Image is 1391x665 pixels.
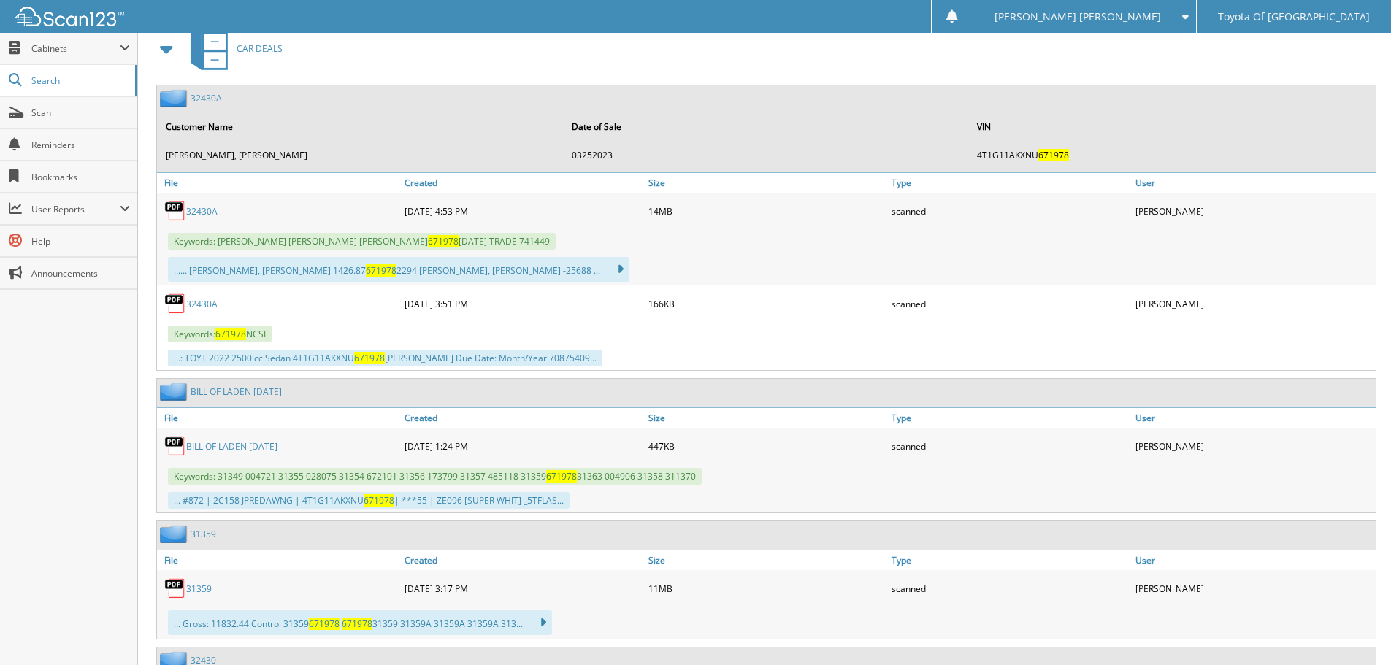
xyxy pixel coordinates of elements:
a: 32430A [186,205,218,218]
img: PDF.png [164,577,186,599]
a: Size [645,550,889,570]
span: Announcements [31,267,130,280]
div: 447KB [645,431,889,461]
span: Keywords: [PERSON_NAME] [PERSON_NAME] [PERSON_NAME] [DATE] TRADE 741449 [168,233,556,250]
a: File [157,408,401,428]
a: BILL OF LADEN [DATE] [186,440,277,453]
th: VIN [970,112,1374,142]
a: File [157,173,401,193]
div: [PERSON_NAME] [1132,196,1376,226]
a: 32430A [186,298,218,310]
a: User [1132,550,1376,570]
a: User [1132,408,1376,428]
div: [PERSON_NAME] [1132,574,1376,603]
span: 671978 [428,235,459,247]
td: 03252023 [564,143,969,167]
span: Reminders [31,139,130,151]
td: [PERSON_NAME], [PERSON_NAME] [158,143,563,167]
div: ...... [PERSON_NAME], [PERSON_NAME] 1426.87 2294 [PERSON_NAME], [PERSON_NAME] -25688 ... [168,257,629,282]
a: 31359 [191,528,216,540]
span: 671978 [1038,149,1069,161]
img: PDF.png [164,293,186,315]
a: Created [401,408,645,428]
a: Size [645,173,889,193]
span: Help [31,235,130,247]
iframe: Chat Widget [1318,595,1391,665]
div: scanned [888,431,1132,461]
span: 671978 [354,352,385,364]
td: 4T1G11AKXNU [970,143,1374,167]
div: ...: TOYT 2022 2500 cc Sedan 4T1G11AKXNU [PERSON_NAME] Due Date: Month/Year 70875409... [168,350,602,366]
img: folder2.png [160,89,191,107]
span: 671978 [364,494,394,507]
a: Type [888,173,1132,193]
div: [DATE] 3:17 PM [401,574,645,603]
img: PDF.png [164,200,186,222]
a: User [1132,173,1376,193]
div: [PERSON_NAME] [1132,289,1376,318]
a: Size [645,408,889,428]
div: 11MB [645,574,889,603]
img: folder2.png [160,383,191,401]
a: 31359 [186,583,212,595]
div: scanned [888,289,1132,318]
div: scanned [888,574,1132,603]
th: Customer Name [158,112,563,142]
a: Created [401,550,645,570]
a: Created [401,173,645,193]
div: 14MB [645,196,889,226]
span: Cabinets [31,42,120,55]
img: folder2.png [160,525,191,543]
span: Toyota Of [GEOGRAPHIC_DATA] [1218,12,1370,21]
span: 671978 [215,328,246,340]
div: [DATE] 1:24 PM [401,431,645,461]
div: [PERSON_NAME] [1132,431,1376,461]
div: scanned [888,196,1132,226]
img: scan123-logo-white.svg [15,7,124,26]
span: Scan [31,107,130,119]
a: BILL OF LADEN [DATE] [191,385,282,398]
span: 671978 [342,618,372,630]
div: 166KB [645,289,889,318]
span: User Reports [31,203,120,215]
span: Keywords: 31349 004721 31355 028075 31354 672101 31356 173799 31357 485118 31359 31363 004906 313... [168,468,702,485]
a: 32430A [191,92,222,104]
a: Type [888,408,1132,428]
span: 671978 [366,264,396,277]
span: Keywords: NCSI [168,326,272,342]
span: CAR DEALS [237,42,283,55]
div: ... #872 | 2C158 JPREDAWNG | 4T1G11AKXNU | ***55 | ZE096 [SUPER WHIT] _5TFLAS... [168,492,570,509]
a: Type [888,550,1132,570]
span: Bookmarks [31,171,130,183]
div: [DATE] 4:53 PM [401,196,645,226]
span: [PERSON_NAME] [PERSON_NAME] [995,12,1161,21]
div: [DATE] 3:51 PM [401,289,645,318]
img: PDF.png [164,435,186,457]
span: 671978 [546,470,577,483]
a: CAR DEALS [182,20,283,77]
div: ... Gross: 11832.44 Control 31359 31359 31359A 31359A 31359A 313... [168,610,552,635]
span: Search [31,74,128,87]
th: Date of Sale [564,112,969,142]
span: 671978 [309,618,340,630]
a: File [157,550,401,570]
